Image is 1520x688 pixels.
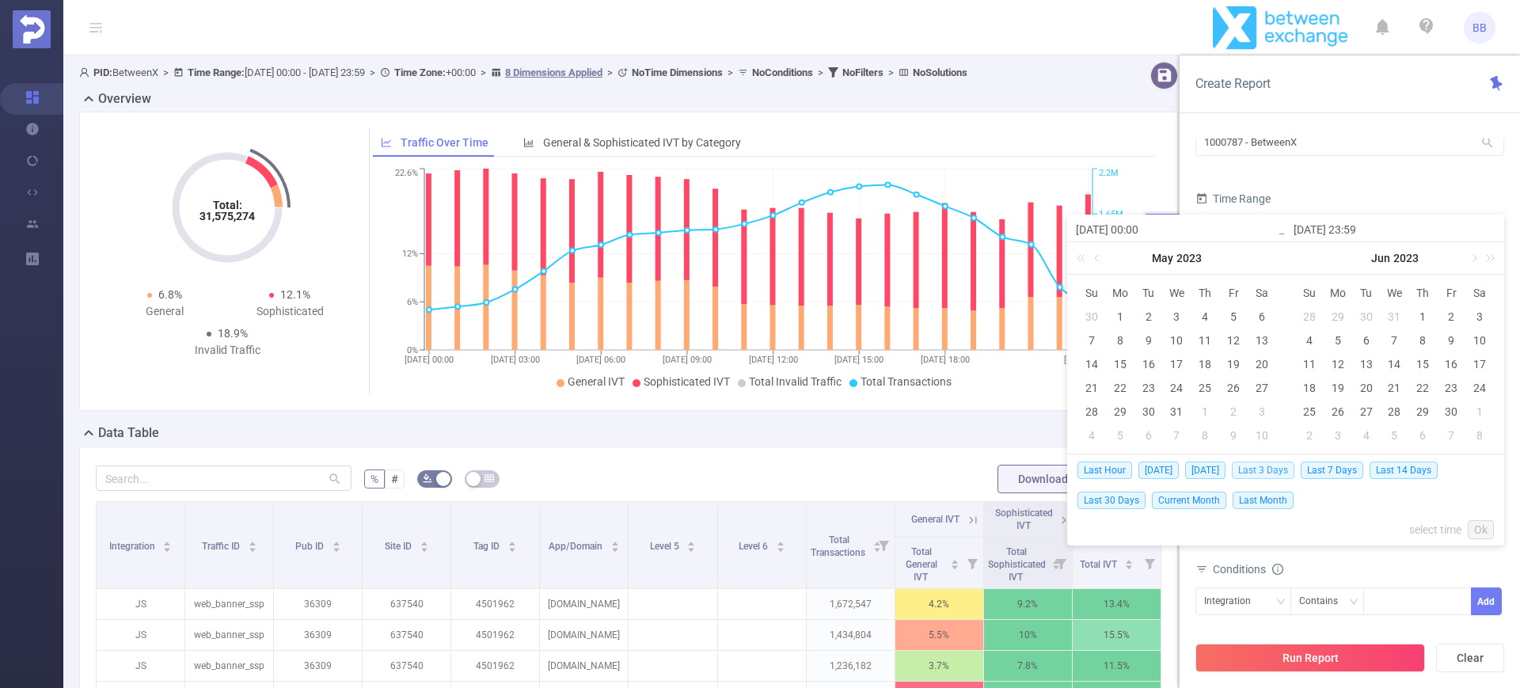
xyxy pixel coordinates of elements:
span: Fr [1219,286,1248,300]
i: icon: caret-up [508,539,517,544]
span: Last 14 Days [1370,462,1438,479]
div: 17 [1470,355,1489,374]
div: 15 [1413,355,1432,374]
div: Invalid Traffic [165,342,290,359]
button: Download PDF [997,465,1111,493]
tspan: 12% [402,249,418,260]
a: Ok [1468,520,1494,539]
div: 29 [1111,402,1130,421]
div: 4 [1300,331,1319,350]
tspan: [DATE] 00:00 [405,355,454,365]
td: June 27, 2023 [1352,400,1381,424]
td: June 12, 2023 [1324,352,1352,376]
td: June 22, 2023 [1408,376,1437,400]
a: select time [1409,515,1461,545]
div: 13 [1357,355,1376,374]
span: We [1163,286,1191,300]
span: General IVT [568,375,625,388]
div: 7 [1442,426,1461,445]
div: 8 [1470,426,1489,445]
button: Add [1471,587,1502,615]
i: icon: caret-up [420,539,428,544]
div: 8 [1413,331,1432,350]
td: June 3, 2023 [1465,305,1494,329]
div: 8 [1195,426,1214,445]
div: 5 [1224,307,1243,326]
td: June 7, 2023 [1381,329,1409,352]
td: June 5, 2023 [1106,424,1134,447]
td: June 9, 2023 [1219,424,1248,447]
div: 15 [1111,355,1130,374]
td: May 7, 2023 [1077,329,1106,352]
div: 10 [1167,331,1186,350]
i: icon: table [484,473,494,483]
span: Last Month [1233,492,1294,509]
td: June 14, 2023 [1381,352,1409,376]
td: July 5, 2023 [1381,424,1409,447]
span: # [391,473,398,485]
tspan: [DATE] 03:00 [490,355,539,365]
i: Filter menu [1138,538,1161,588]
th: Tue [1134,281,1163,305]
td: May 19, 2023 [1219,352,1248,376]
span: General IVT [911,514,959,525]
div: 28 [1385,402,1404,421]
td: June 10, 2023 [1465,329,1494,352]
span: Last 30 Days [1077,492,1146,509]
div: 5 [1385,426,1404,445]
div: 2 [1224,402,1243,421]
td: May 11, 2023 [1191,329,1219,352]
div: 16 [1442,355,1461,374]
div: 28 [1300,307,1319,326]
td: May 25, 2023 [1191,376,1219,400]
div: 26 [1224,378,1243,397]
div: 20 [1252,355,1271,374]
i: icon: bg-colors [423,473,432,483]
td: May 17, 2023 [1163,352,1191,376]
tspan: [DATE] 06:00 [576,355,625,365]
td: July 3, 2023 [1324,424,1352,447]
div: 11 [1195,331,1214,350]
td: July 7, 2023 [1437,424,1465,447]
div: 6 [1413,426,1432,445]
span: 12.1% [280,288,310,301]
div: 14 [1385,355,1404,374]
th: Mon [1324,281,1352,305]
td: May 8, 2023 [1106,329,1134,352]
div: 6 [1252,307,1271,326]
td: June 9, 2023 [1437,329,1465,352]
div: 18 [1300,378,1319,397]
td: June 29, 2023 [1408,400,1437,424]
th: Wed [1381,281,1409,305]
td: May 18, 2023 [1191,352,1219,376]
input: End date [1294,220,1495,239]
td: June 7, 2023 [1163,424,1191,447]
div: 26 [1328,402,1347,421]
tspan: 0% [407,345,418,355]
td: May 28, 2023 [1295,305,1324,329]
div: 30 [1442,402,1461,421]
b: No Filters [842,67,883,78]
th: Sun [1077,281,1106,305]
tspan: 22.6% [395,169,418,179]
td: May 26, 2023 [1219,376,1248,400]
div: Sort [248,539,257,549]
td: June 18, 2023 [1295,376,1324,400]
span: Sophisticated IVT [995,507,1053,531]
td: May 24, 2023 [1163,376,1191,400]
b: No Conditions [752,67,813,78]
div: Integration [1204,588,1262,614]
tspan: [DATE] 12:00 [748,355,797,365]
span: > [158,67,173,78]
span: Total Transactions [861,375,952,388]
tspan: [DATE] 18:00 [920,355,969,365]
a: Jun [1370,242,1392,274]
span: Mo [1324,286,1352,300]
td: June 24, 2023 [1465,376,1494,400]
div: 29 [1413,402,1432,421]
b: Time Range: [188,67,245,78]
span: Sa [1465,286,1494,300]
b: PID: [93,67,112,78]
div: 7 [1385,331,1404,350]
div: 3 [1470,307,1489,326]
